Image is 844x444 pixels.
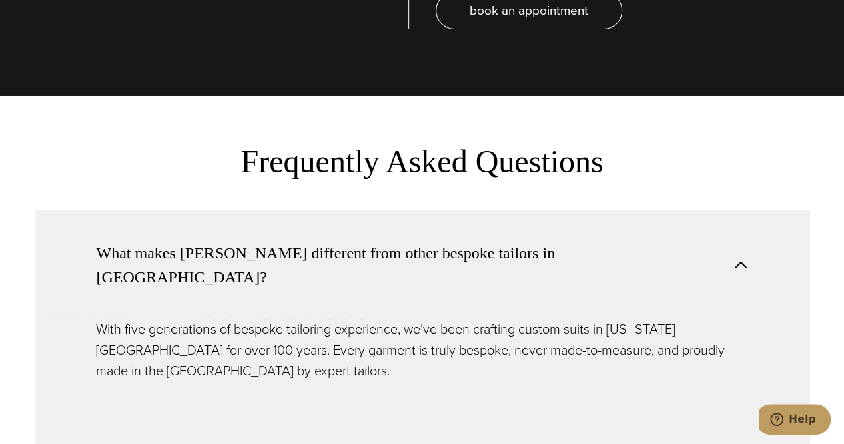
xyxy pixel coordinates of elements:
[96,319,749,381] p: With five generations of bespoke tailoring experience, we’ve been crafting custom suits in [US_ST...
[470,1,588,20] span: book an appointment
[82,143,763,180] h3: Frequently Asked Questions
[759,404,831,437] iframe: Opens a widget where you can chat to one of our agents
[97,241,726,289] span: What makes [PERSON_NAME] different from other bespoke tailors in [GEOGRAPHIC_DATA]?
[35,210,809,319] button: What makes [PERSON_NAME] different from other bespoke tailors in [GEOGRAPHIC_DATA]?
